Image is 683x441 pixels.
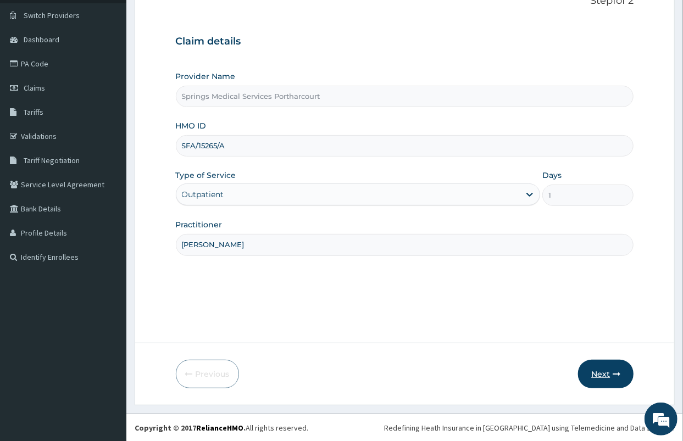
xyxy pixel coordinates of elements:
[176,71,236,82] label: Provider Name
[542,170,562,181] label: Days
[176,360,239,388] button: Previous
[384,422,675,433] div: Redefining Heath Insurance in [GEOGRAPHIC_DATA] using Telemedicine and Data Science!
[176,170,236,181] label: Type of Service
[24,35,59,44] span: Dashboard
[57,62,185,76] div: Chat with us now
[5,300,209,338] textarea: Type your message and hit 'Enter'
[180,5,207,32] div: Minimize live chat window
[64,138,152,249] span: We're online!
[20,55,45,82] img: d_794563401_company_1708531726252_794563401
[176,120,207,131] label: HMO ID
[196,423,243,433] a: RelianceHMO
[135,423,246,433] strong: Copyright © 2017 .
[176,36,634,48] h3: Claim details
[24,83,45,93] span: Claims
[578,360,634,388] button: Next
[176,234,634,255] input: Enter Name
[182,189,224,200] div: Outpatient
[176,219,223,230] label: Practitioner
[176,135,634,157] input: Enter HMO ID
[24,107,43,117] span: Tariffs
[24,10,80,20] span: Switch Providers
[24,155,80,165] span: Tariff Negotiation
